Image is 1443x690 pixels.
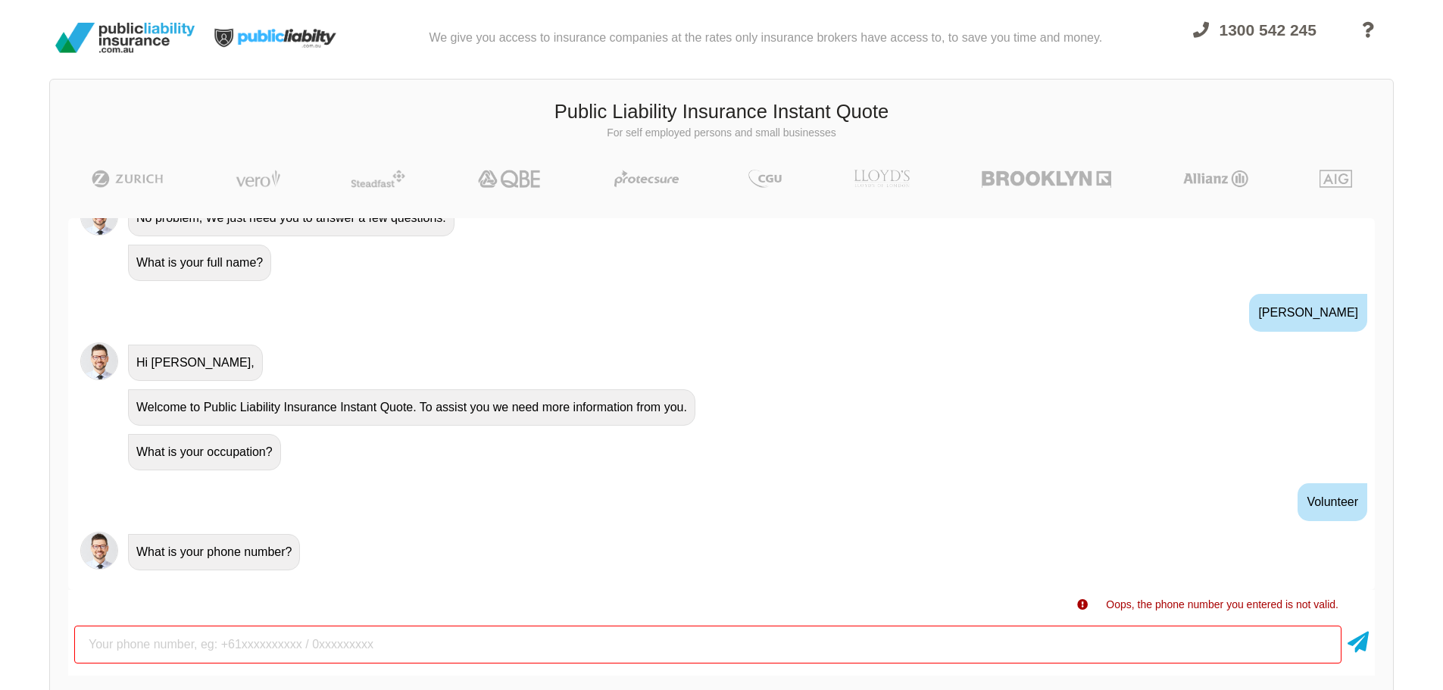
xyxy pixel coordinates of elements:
[1313,170,1358,188] img: AIG | Public Liability Insurance
[128,345,263,381] div: Hi [PERSON_NAME],
[201,6,352,70] img: Public Liability Insurance Light
[128,200,454,236] div: No problem, We just need you to answer a few questions.
[1179,12,1330,70] a: 1300 542 245
[128,389,695,426] div: Welcome to Public Liability Insurance Instant Quote. To assist you we need more information from ...
[976,170,1117,188] img: Brooklyn | Public Liability Insurance
[1220,21,1317,39] span: 1300 542 245
[128,245,271,281] div: What is your full name?
[1298,483,1367,521] div: Volunteer
[80,342,118,380] img: Chatbot | PLI
[608,170,685,188] img: Protecsure | Public Liability Insurance
[229,170,287,188] img: Vero | Public Liability Insurance
[128,434,281,470] div: What is your occupation?
[845,170,918,188] img: LLOYD's | Public Liability Insurance
[345,170,411,188] img: Steadfast | Public Liability Insurance
[49,17,201,59] img: Public Liability Insurance
[469,170,551,188] img: QBE | Public Liability Insurance
[742,170,788,188] img: CGU | Public Liability Insurance
[1106,598,1338,610] span: Oops, the phone number you entered is not valid.
[61,126,1382,141] p: For self employed persons and small businesses
[429,6,1102,70] div: We give you access to insurance companies at the rates only insurance brokers have access to, to ...
[74,626,1341,663] input: Your phone number, eg: +61xxxxxxxxxx / 0xxxxxxxxx
[85,170,170,188] img: Zurich | Public Liability Insurance
[128,534,300,570] div: What is your phone number?
[61,98,1382,126] h3: Public Liability Insurance Instant Quote
[1176,170,1256,188] img: Allianz | Public Liability Insurance
[1249,294,1367,332] div: [PERSON_NAME]
[80,532,118,570] img: Chatbot | PLI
